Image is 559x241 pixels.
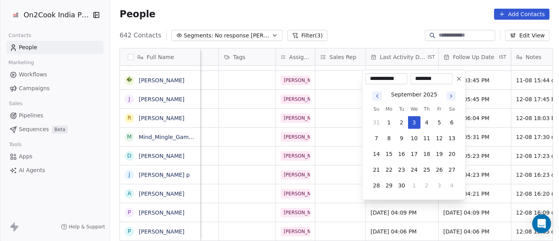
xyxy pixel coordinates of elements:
button: 19 [433,148,446,160]
button: 8 [383,132,395,145]
button: 7 [370,132,383,145]
button: 3 [433,179,446,192]
div: September 2025 [391,91,437,99]
button: 4 [421,116,433,129]
button: 18 [421,148,433,160]
th: Thursday [421,105,433,113]
button: 15 [383,148,395,160]
button: Go to next month [446,91,457,102]
button: 30 [395,179,408,192]
button: 27 [446,163,458,176]
button: 9 [395,132,408,145]
th: Monday [383,105,395,113]
button: 14 [370,148,383,160]
th: Friday [433,105,446,113]
button: 13 [446,132,458,145]
button: 4 [446,179,458,192]
button: 17 [408,148,421,160]
button: 29 [383,179,395,192]
button: 31 [370,116,383,129]
th: Wednesday [408,105,421,113]
button: 21 [370,163,383,176]
button: 28 [370,179,383,192]
button: 12 [433,132,446,145]
button: 10 [408,132,421,145]
th: Saturday [446,105,458,113]
th: Sunday [370,105,383,113]
button: 2 [395,116,408,129]
button: 3 [408,116,421,129]
button: 16 [395,148,408,160]
button: 1 [383,116,395,129]
button: 5 [433,116,446,129]
button: 24 [408,163,421,176]
button: 26 [433,163,446,176]
button: 22 [383,163,395,176]
button: 6 [446,116,458,129]
button: 23 [395,163,408,176]
button: 1 [408,179,421,192]
button: Go to previous month [372,91,383,102]
button: 25 [421,163,433,176]
button: 20 [446,148,458,160]
button: 2 [421,179,433,192]
th: Tuesday [395,105,408,113]
button: 11 [421,132,433,145]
